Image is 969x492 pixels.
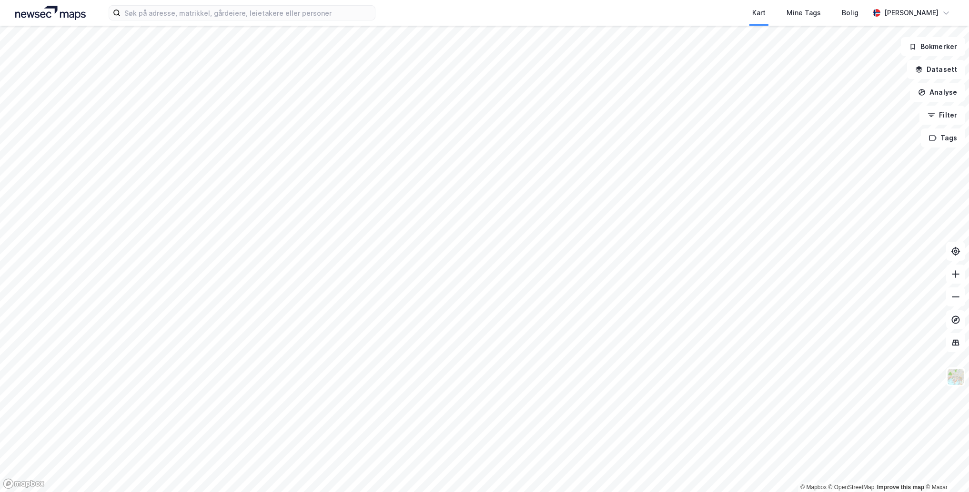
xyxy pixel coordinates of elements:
[800,484,827,491] a: Mapbox
[921,446,969,492] div: Kontrollprogram for chat
[921,446,969,492] iframe: Chat Widget
[907,60,965,79] button: Datasett
[877,484,924,491] a: Improve this map
[901,37,965,56] button: Bokmerker
[752,7,766,19] div: Kart
[121,6,375,20] input: Søk på adresse, matrikkel, gårdeiere, leietakere eller personer
[919,106,965,125] button: Filter
[787,7,821,19] div: Mine Tags
[910,83,965,102] button: Analyse
[842,7,858,19] div: Bolig
[828,484,875,491] a: OpenStreetMap
[947,368,965,386] img: Z
[884,7,939,19] div: [PERSON_NAME]
[3,478,45,489] a: Mapbox homepage
[15,6,86,20] img: logo.a4113a55bc3d86da70a041830d287a7e.svg
[921,128,965,148] button: Tags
